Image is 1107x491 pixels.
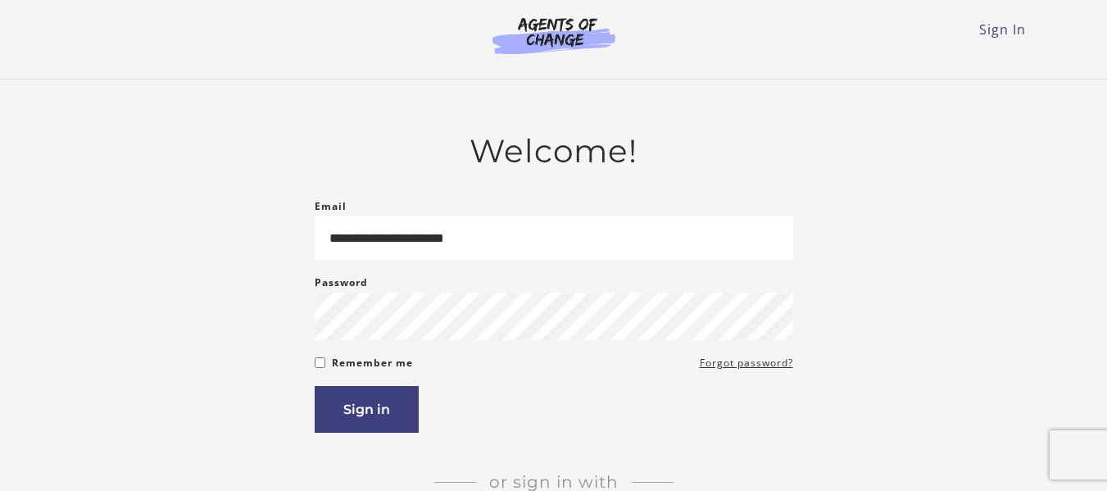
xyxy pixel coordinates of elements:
label: Email [315,197,347,216]
a: Forgot password? [700,353,793,373]
button: Sign in [315,386,419,433]
h2: Welcome! [315,132,793,170]
img: Agents of Change Logo [475,16,633,54]
a: Sign In [979,20,1026,39]
label: Password [315,273,368,293]
label: Remember me [332,353,413,373]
